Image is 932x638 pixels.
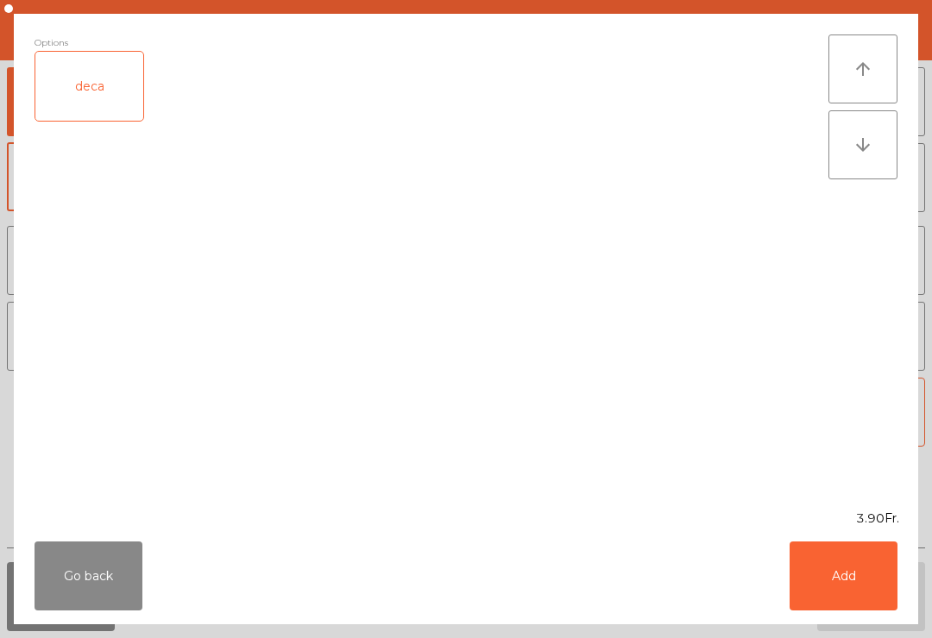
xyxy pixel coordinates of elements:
button: Go back [35,541,142,610]
button: arrow_downward [828,110,897,179]
button: Add [790,541,897,610]
i: arrow_downward [853,134,873,155]
div: 3.90Fr. [14,510,918,528]
div: deca [35,52,143,121]
button: arrow_upward [828,34,897,103]
i: arrow_upward [853,59,873,79]
span: Options [35,34,68,51]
